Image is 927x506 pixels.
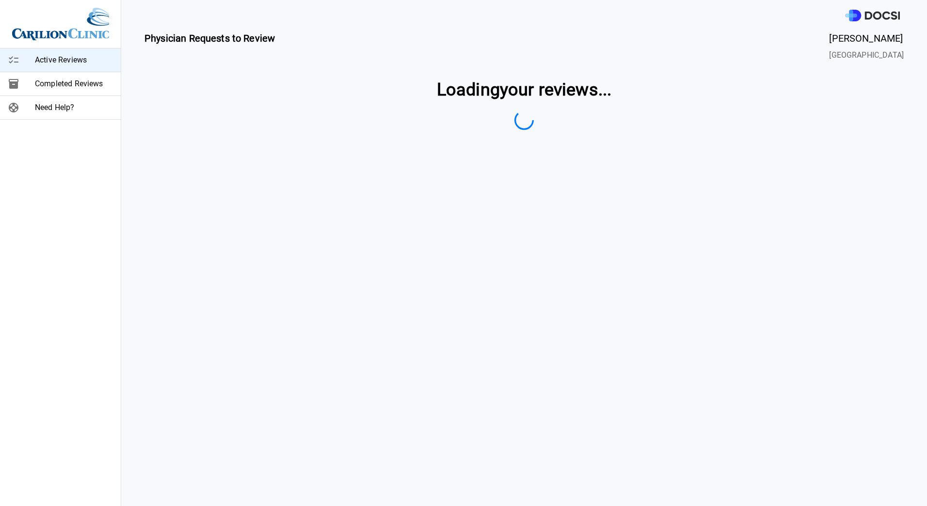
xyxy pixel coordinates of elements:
[829,31,904,46] span: [PERSON_NAME]
[144,31,275,61] span: Physician Requests to Review
[437,77,611,103] span: Loading your reviews ...
[829,49,904,61] span: [GEOGRAPHIC_DATA]
[35,78,113,90] span: Completed Reviews
[35,102,113,113] span: Need Help?
[35,54,113,66] span: Active Reviews
[845,10,900,22] img: DOCSI Logo
[12,8,109,40] img: Site Logo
